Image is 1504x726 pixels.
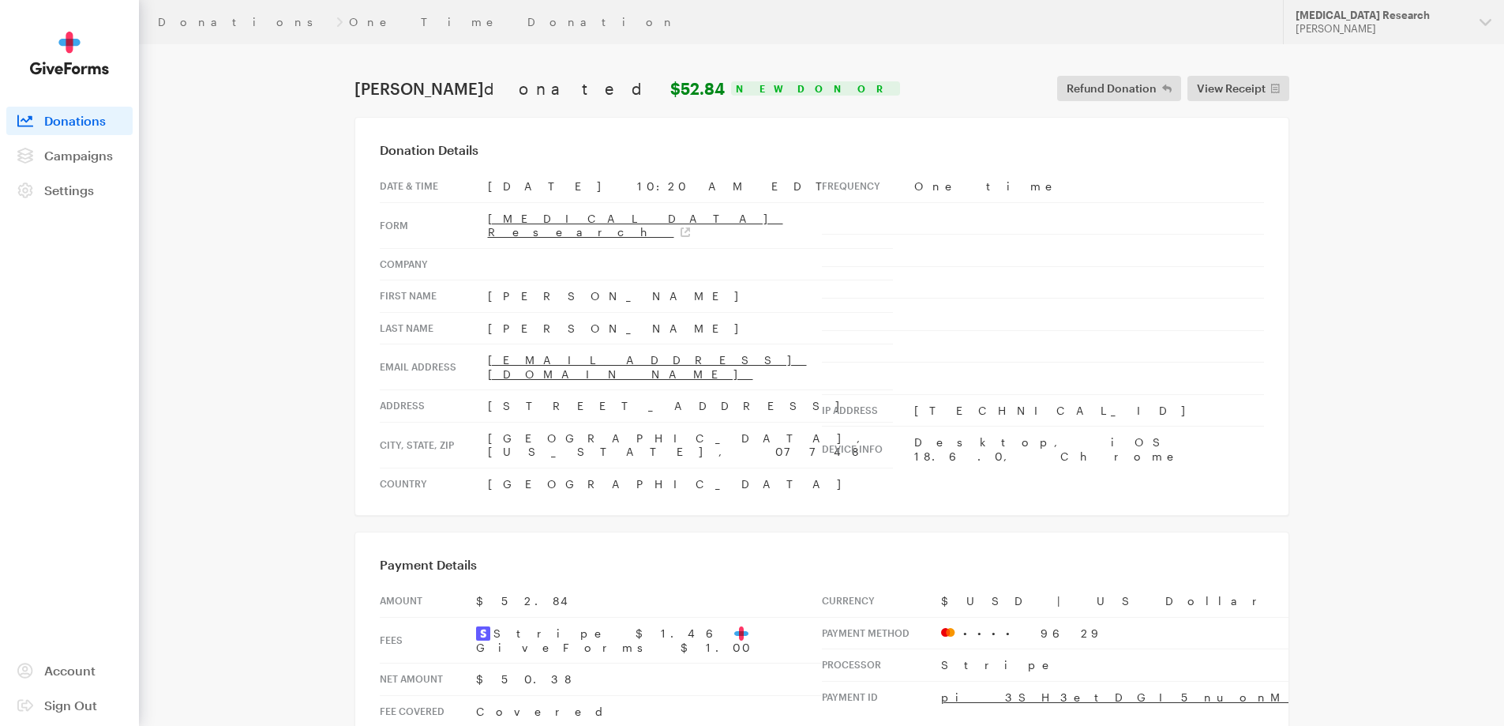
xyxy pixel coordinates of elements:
th: Company [380,248,488,280]
td: [STREET_ADDRESS] [488,390,893,423]
div: [MEDICAL_DATA] Research [1296,9,1467,22]
th: Fees [380,617,476,664]
th: Address [380,390,488,423]
a: Sign Out [6,691,133,720]
th: City, state, zip [380,422,488,468]
span: Account [44,663,96,678]
td: [PERSON_NAME] [488,312,893,344]
th: Payment Id [822,681,941,713]
td: $50.38 [476,664,822,696]
td: [GEOGRAPHIC_DATA], [US_STATE], 07748 [488,422,893,468]
h3: Donation Details [380,142,1264,158]
td: [PERSON_NAME] [488,280,893,313]
img: stripe2-5d9aec7fb46365e6c7974577a8dae7ee9b23322d394d28ba5d52000e5e5e0903.svg [476,626,490,641]
a: Campaigns [6,141,133,170]
th: Last Name [380,312,488,344]
span: donated [484,79,666,98]
a: pi_3SH3etDGI5nuonMo0uTQNcBz [941,690,1479,704]
img: favicon-aeed1a25926f1876c519c09abb28a859d2c37b09480cd79f99d23ee3a2171d47.svg [734,626,748,641]
th: First Name [380,280,488,313]
td: [TECHNICAL_ID] [914,394,1264,427]
span: View Receipt [1197,79,1266,98]
th: Email address [380,344,488,390]
strong: $52.84 [670,79,725,98]
td: Desktop, iOS 18.6.0, Chrome [914,427,1264,472]
a: Donations [6,107,133,135]
button: Refund Donation [1057,76,1181,101]
th: Payment Method [822,617,941,649]
td: $USD | US Dollar [941,585,1479,617]
td: [DATE] 10:20 AM EDT [488,171,893,202]
a: Settings [6,176,133,205]
th: Processor [822,649,941,682]
th: Net Amount [380,664,476,696]
th: Country [380,468,488,499]
h1: [PERSON_NAME] [354,79,725,98]
span: Donations [44,113,106,128]
td: $52.84 [476,585,822,617]
a: Account [6,656,133,685]
th: Form [380,202,488,248]
th: IP address [822,394,914,427]
span: Sign Out [44,698,97,713]
h3: Payment Details [380,557,1264,573]
th: Frequency [822,171,914,202]
td: Stripe [941,649,1479,682]
td: Stripe $1.46 GiveForms $1.00 [476,617,822,664]
img: GiveForms [30,32,109,75]
div: New Donor [731,81,900,96]
a: [MEDICAL_DATA] Research [488,212,783,239]
th: Device info [822,427,914,472]
div: [PERSON_NAME] [1296,22,1467,36]
th: Amount [380,585,476,617]
td: One time [914,171,1264,202]
span: Campaigns [44,148,113,163]
th: Date & time [380,171,488,202]
span: Refund Donation [1067,79,1157,98]
a: [EMAIL_ADDRESS][DOMAIN_NAME] [488,353,807,381]
th: Currency [822,585,941,617]
a: Donations [158,16,330,28]
td: [GEOGRAPHIC_DATA] [488,468,893,499]
a: View Receipt [1187,76,1289,101]
td: •••• 9629 [941,617,1479,649]
span: Settings [44,182,94,197]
